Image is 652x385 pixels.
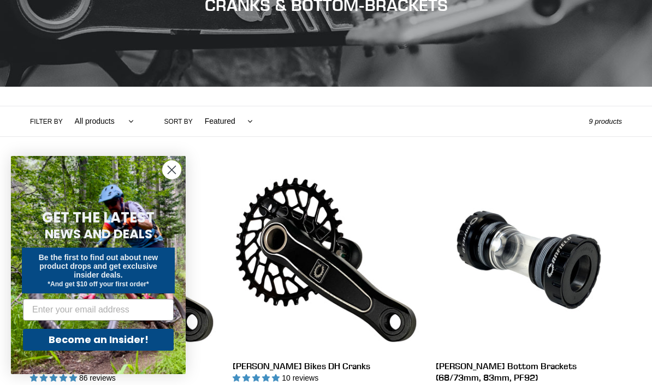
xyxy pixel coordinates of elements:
label: Sort by [164,117,193,127]
button: Become an Insider! [23,329,174,351]
button: Close dialog [162,160,181,179]
label: Filter by [30,117,63,127]
span: *And get $10 off your first order* [48,280,149,288]
span: NEWS AND DEALS [45,225,152,243]
span: Be the first to find out about new product drops and get exclusive insider deals. [39,253,158,279]
span: 9 products [589,117,622,125]
span: GET THE LATEST [42,208,155,227]
input: Enter your email address [23,299,174,321]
